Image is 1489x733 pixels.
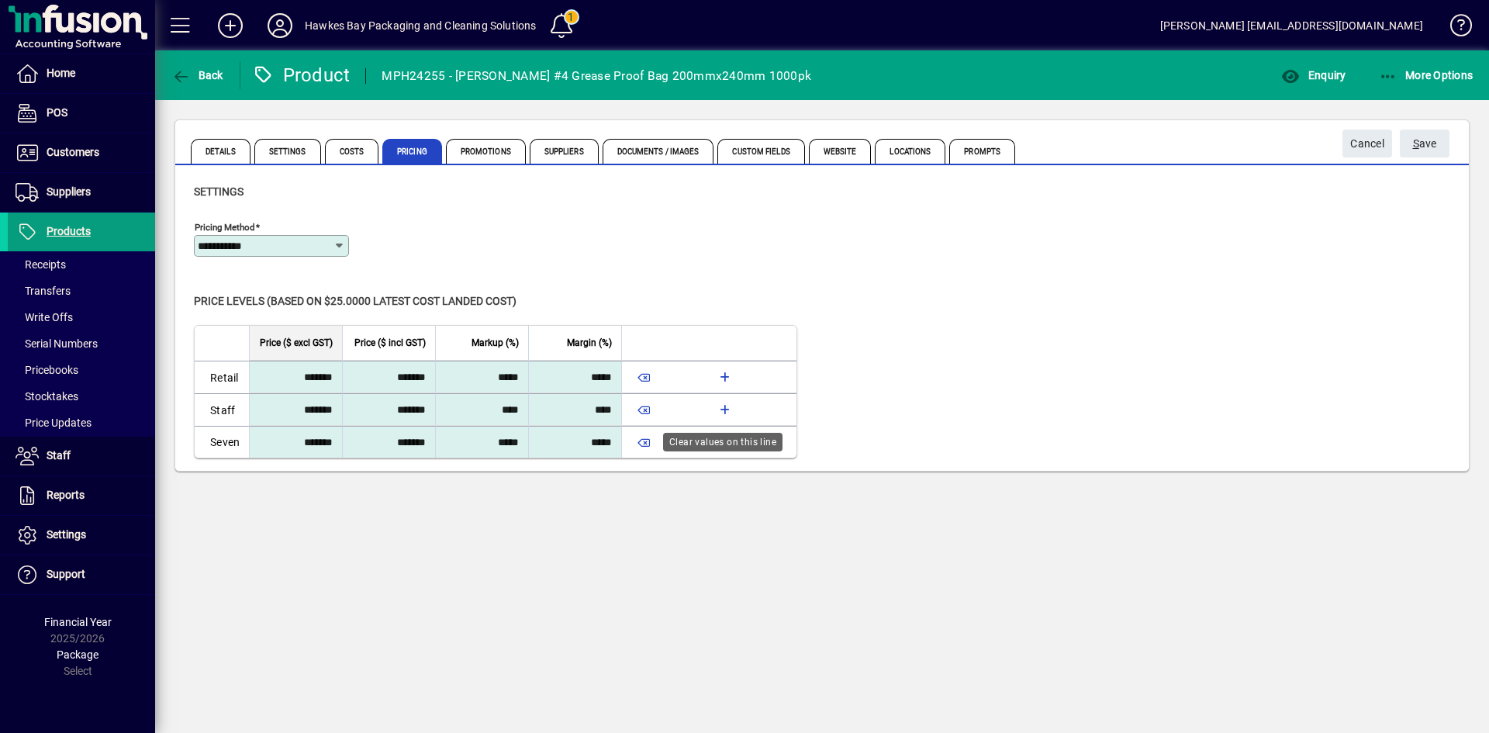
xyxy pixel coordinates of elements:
[194,295,516,307] span: Price levels (based on $25.0000 Latest cost landed cost)
[1277,61,1349,89] button: Enquiry
[195,222,255,233] mat-label: Pricing method
[47,449,71,462] span: Staff
[16,258,66,271] span: Receipts
[16,285,71,297] span: Transfers
[305,13,537,38] div: Hawkes Bay Packaging and Cleaning Solutions
[194,185,244,198] span: Settings
[875,139,945,164] span: Locations
[16,337,98,350] span: Serial Numbers
[191,139,250,164] span: Details
[325,139,379,164] span: Costs
[206,12,255,40] button: Add
[47,67,75,79] span: Home
[1281,69,1346,81] span: Enquiry
[8,357,155,383] a: Pricebooks
[446,139,526,164] span: Promotions
[809,139,872,164] span: Website
[354,334,426,351] span: Price ($ incl GST)
[530,139,599,164] span: Suppliers
[252,63,351,88] div: Product
[8,54,155,93] a: Home
[1160,13,1423,38] div: [PERSON_NAME] [EMAIL_ADDRESS][DOMAIN_NAME]
[949,139,1015,164] span: Prompts
[47,106,67,119] span: POS
[1413,131,1437,157] span: ave
[663,433,783,451] div: Clear values on this line
[8,278,155,304] a: Transfers
[603,139,714,164] span: Documents / Images
[1350,131,1384,157] span: Cancel
[1379,69,1473,81] span: More Options
[16,390,78,403] span: Stocktakes
[260,334,333,351] span: Price ($ excl GST)
[8,476,155,515] a: Reports
[567,334,612,351] span: Margin (%)
[255,12,305,40] button: Profile
[8,304,155,330] a: Write Offs
[382,64,811,88] div: MPH24255 - [PERSON_NAME] #4 Grease Proof Bag 200mmx240mm 1000pk
[195,426,249,458] td: Seven
[195,393,249,426] td: Staff
[171,69,223,81] span: Back
[47,528,86,541] span: Settings
[16,364,78,376] span: Pricebooks
[8,555,155,594] a: Support
[8,173,155,212] a: Suppliers
[1413,137,1419,150] span: S
[8,251,155,278] a: Receipts
[16,311,73,323] span: Write Offs
[57,648,98,661] span: Package
[1439,3,1470,54] a: Knowledge Base
[155,61,240,89] app-page-header-button: Back
[472,334,519,351] span: Markup (%)
[47,185,91,198] span: Suppliers
[195,361,249,393] td: Retail
[8,330,155,357] a: Serial Numbers
[8,516,155,555] a: Settings
[1400,130,1449,157] button: Save
[16,417,92,429] span: Price Updates
[1342,130,1392,157] button: Cancel
[382,139,442,164] span: Pricing
[8,133,155,172] a: Customers
[47,225,91,237] span: Products
[1375,61,1477,89] button: More Options
[8,94,155,133] a: POS
[254,139,321,164] span: Settings
[168,61,227,89] button: Back
[8,437,155,475] a: Staff
[47,568,85,580] span: Support
[8,383,155,410] a: Stocktakes
[47,146,99,158] span: Customers
[717,139,804,164] span: Custom Fields
[44,616,112,628] span: Financial Year
[8,410,155,436] a: Price Updates
[47,489,85,501] span: Reports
